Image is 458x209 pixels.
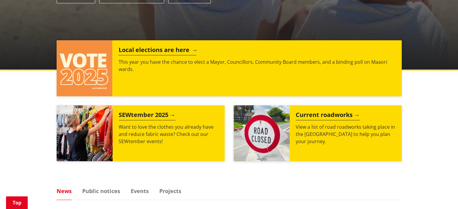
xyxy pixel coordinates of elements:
[57,105,113,161] img: SEWtember
[430,184,452,205] iframe: Messenger Launcher
[82,188,120,194] a: Public notices
[159,188,181,194] a: Projects
[131,188,149,194] a: Events
[234,105,290,161] img: Road closed sign
[57,188,72,194] a: News
[119,123,219,145] p: Want to love the clothes you already have and reduce fabric waste? Check out our SEWtember events!
[234,105,402,161] a: Current roadworks View a list of road roadworks taking place in the [GEOGRAPHIC_DATA] to help you...
[6,196,28,209] a: Top
[118,58,395,73] p: This year you have the chance to elect a Mayor, Councillors, Community Board members, and a bindi...
[57,105,225,161] a: SEWtember 2025 Want to love the clothes you already have and reduce fabric waste? Check out our S...
[57,40,113,96] img: Vote 2025
[119,111,176,120] h2: SEWtember 2025
[118,46,196,55] h2: Local elections are here
[296,123,396,145] p: View a list of road roadworks taking place in the [GEOGRAPHIC_DATA] to help you plan your journey.
[57,40,402,96] a: Local elections are here This year you have the chance to elect a Mayor, Councillors, Community B...
[296,111,360,120] h2: Current roadworks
